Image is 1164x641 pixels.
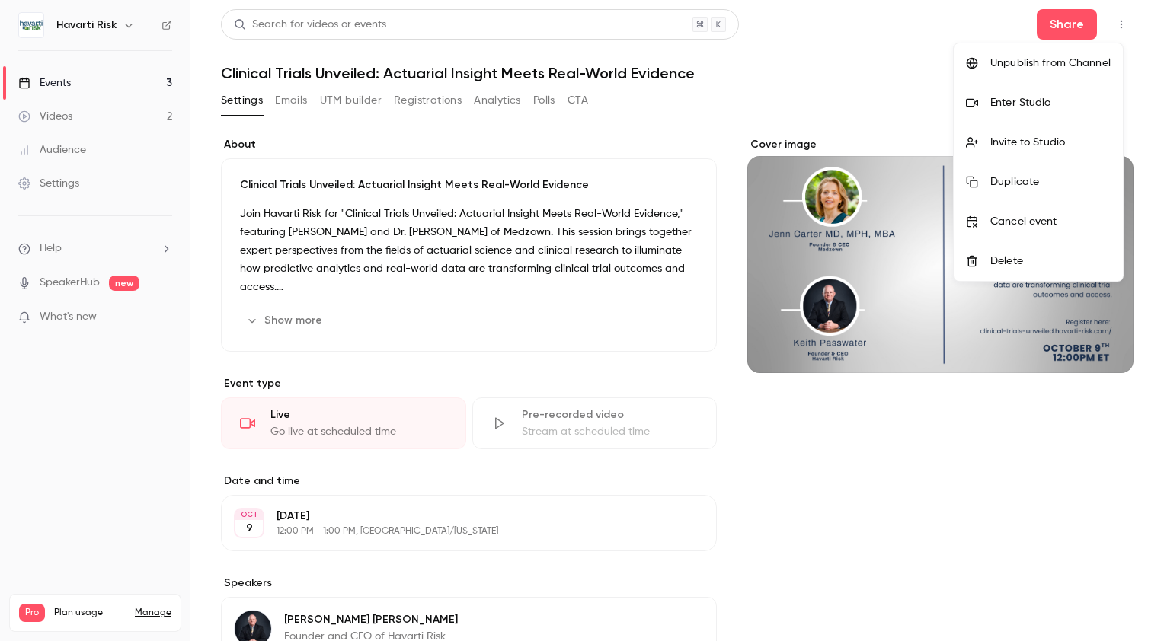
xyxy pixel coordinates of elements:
[990,174,1111,190] div: Duplicate
[990,135,1111,150] div: Invite to Studio
[990,254,1111,269] div: Delete
[990,214,1111,229] div: Cancel event
[990,56,1111,71] div: Unpublish from Channel
[990,95,1111,110] div: Enter Studio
